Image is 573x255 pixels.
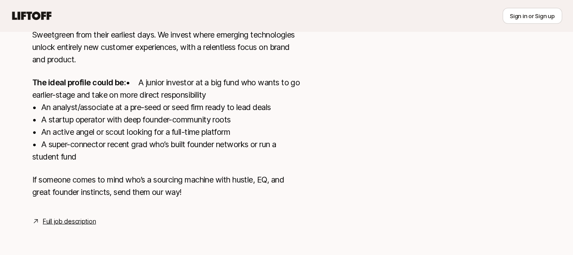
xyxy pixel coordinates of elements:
p: We’re a [US_STATE]–based early-stage venture firm that has backed category-defining companies lik... [32,4,301,66]
strong: The ideal profile could be: [32,78,126,87]
p: • A junior investor at a big fund who wants to go earlier-stage and take on more direct responsib... [32,76,301,163]
button: Sign in or Sign up [503,8,562,24]
a: Full job description [43,216,96,227]
p: If someone comes to mind who’s a sourcing machine with hustle, EQ, and great founder instincts, s... [32,174,301,198]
